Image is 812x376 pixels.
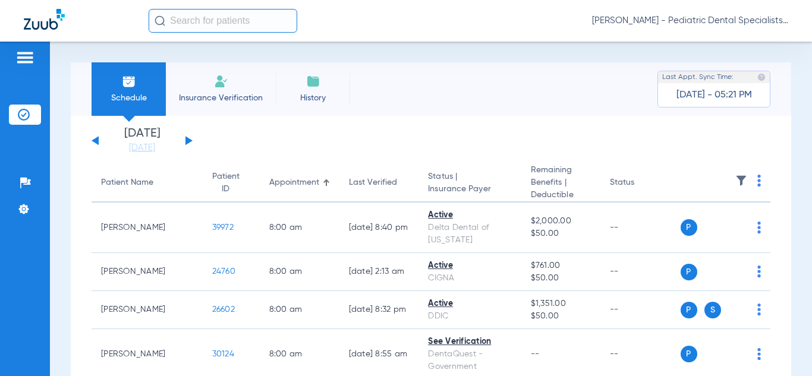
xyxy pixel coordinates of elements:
img: hamburger-icon [15,50,34,65]
td: [DATE] 8:32 PM [339,291,419,329]
div: Patient Name [101,176,153,189]
div: Patient ID [212,170,250,195]
img: Search Icon [155,15,165,26]
td: -- [600,203,681,253]
th: Remaining Benefits | [521,164,600,203]
td: [DATE] 2:13 AM [339,253,419,291]
td: [PERSON_NAME] [92,253,203,291]
div: Appointment [269,176,319,189]
span: Insurance Payer [428,183,511,195]
div: Active [428,209,511,222]
span: Last Appt. Sync Time: [662,71,734,83]
img: Manual Insurance Verification [214,74,228,89]
span: $50.00 [531,228,591,240]
div: Delta Dental of [US_STATE] [428,222,511,247]
span: 30124 [212,350,234,358]
td: 8:00 AM [260,253,339,291]
span: [PERSON_NAME] - Pediatric Dental Specialists of [GEOGRAPHIC_DATA][US_STATE] [592,15,788,27]
th: Status | [418,164,521,203]
th: Status [600,164,681,203]
span: $761.00 [531,260,591,272]
td: 8:00 AM [260,291,339,329]
img: group-dot-blue.svg [757,266,761,277]
span: 26602 [212,305,235,314]
input: Search for patients [149,9,297,33]
td: [PERSON_NAME] [92,203,203,253]
span: Deductible [531,189,591,201]
img: group-dot-blue.svg [757,304,761,315]
td: -- [600,253,681,291]
span: P [681,302,697,318]
td: [DATE] 8:40 PM [339,203,419,253]
span: S [704,302,721,318]
div: Appointment [269,176,330,189]
div: See Verification [428,336,511,348]
div: Last Verified [349,176,410,189]
img: Zuub Logo [24,9,65,30]
img: group-dot-blue.svg [757,222,761,233]
td: -- [600,291,681,329]
span: 39972 [212,223,234,232]
span: P [681,264,697,280]
div: Patient Name [101,176,193,189]
span: $1,351.00 [531,298,591,310]
span: P [681,346,697,362]
span: 24760 [212,267,235,276]
span: [DATE] - 05:21 PM [676,89,752,101]
img: Schedule [122,74,136,89]
div: Last Verified [349,176,397,189]
span: Insurance Verification [175,92,267,104]
img: last sync help info [757,73,766,81]
span: $50.00 [531,272,591,285]
span: P [681,219,697,236]
a: [DATE] [106,142,178,154]
img: History [306,74,320,89]
div: DentaQuest - Government [428,348,511,373]
div: Active [428,298,511,310]
img: group-dot-blue.svg [757,175,761,187]
span: $2,000.00 [531,215,591,228]
div: Patient ID [212,170,240,195]
img: filter.svg [735,175,747,187]
span: -- [531,350,540,358]
td: [PERSON_NAME] [92,291,203,329]
span: $50.00 [531,310,591,323]
td: 8:00 AM [260,203,339,253]
li: [DATE] [106,128,178,154]
div: DDIC [428,310,511,323]
div: CIGNA [428,272,511,285]
div: Active [428,260,511,272]
span: History [285,92,341,104]
iframe: Chat Widget [753,319,812,376]
span: Schedule [100,92,157,104]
